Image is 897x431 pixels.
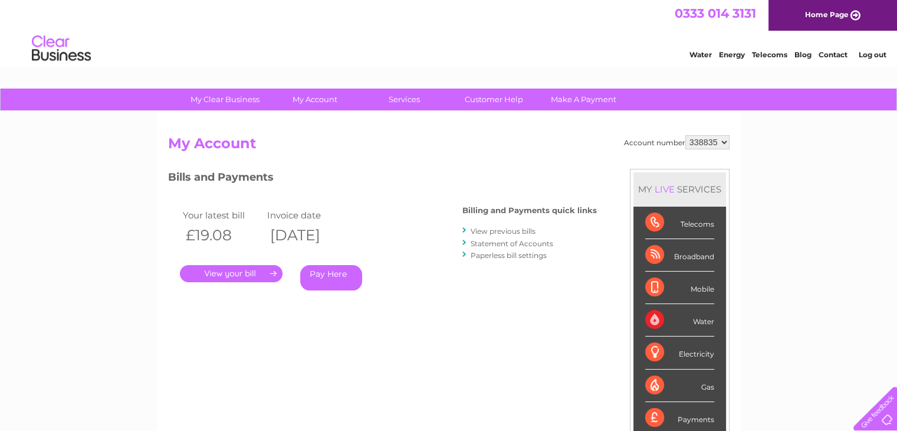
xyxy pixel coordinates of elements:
[176,89,274,110] a: My Clear Business
[264,207,349,223] td: Invoice date
[624,135,730,149] div: Account number
[633,172,726,206] div: MY SERVICES
[31,31,91,67] img: logo.png
[645,337,714,369] div: Electricity
[300,265,362,290] a: Pay Here
[858,50,886,59] a: Log out
[645,207,714,239] div: Telecoms
[168,135,730,158] h2: My Account
[168,169,597,190] h3: Bills and Payments
[652,184,677,195] div: LIVE
[645,239,714,272] div: Broadband
[752,50,787,59] a: Telecoms
[264,223,349,247] th: [DATE]
[689,50,712,59] a: Water
[180,265,282,282] a: .
[819,50,847,59] a: Contact
[356,89,453,110] a: Services
[445,89,543,110] a: Customer Help
[535,89,632,110] a: Make A Payment
[471,227,535,236] a: View previous bills
[794,50,811,59] a: Blog
[462,206,597,215] h4: Billing and Payments quick links
[266,89,363,110] a: My Account
[645,304,714,337] div: Water
[471,251,547,260] a: Paperless bill settings
[645,370,714,402] div: Gas
[170,6,728,57] div: Clear Business is a trading name of Verastar Limited (registered in [GEOGRAPHIC_DATA] No. 3667643...
[180,207,265,223] td: Your latest bill
[675,6,756,21] a: 0333 014 3131
[180,223,265,247] th: £19.08
[471,239,553,248] a: Statement of Accounts
[645,272,714,304] div: Mobile
[719,50,745,59] a: Energy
